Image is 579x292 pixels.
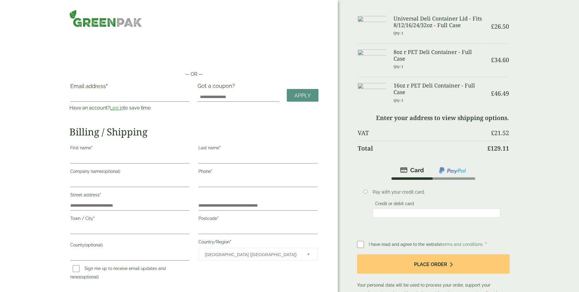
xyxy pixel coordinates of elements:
[485,242,487,247] abbr: required
[438,167,467,174] img: ppcp-gateway.png
[394,15,483,28] h3: Universal Deli Container Lid - Fits 8/12/16/24/32oz - Full Case
[84,243,103,247] span: (optional)
[69,10,142,27] img: GreenPak Supplies
[394,49,483,62] h3: 8oz r PET Deli Container - Full Case
[373,189,500,195] p: Pay with your credit card.
[69,71,318,78] p: — OR —
[70,191,189,201] label: Street address
[100,192,101,197] abbr: required
[230,240,231,244] abbr: required
[358,141,483,156] th: Total
[70,214,189,224] label: Town / City
[491,56,509,64] bdi: 34.60
[73,265,80,272] input: Sign me up to receive email updates and news(optional)
[219,145,221,150] abbr: required
[198,248,318,261] span: Country/Region
[217,216,219,221] abbr: required
[375,210,498,216] iframe: Secure card payment input frame
[205,248,299,261] span: United Kingdom (UK)
[394,98,403,103] small: Qty: 1
[394,31,403,35] small: Qty: 1
[358,126,483,140] th: VAT
[69,104,190,112] p: Have an account? to save time
[491,129,509,137] bdi: 21.52
[91,145,93,150] abbr: required
[70,144,189,154] label: First name
[441,242,483,247] a: terms and conditions
[358,111,509,125] td: Enter your address to view shipping options.
[198,238,318,248] label: Country/Region
[294,92,311,99] span: Apply
[70,167,189,177] label: Company name
[400,167,424,174] img: stripe.png
[487,144,491,152] span: £
[69,51,318,63] iframe: Secure payment button frame
[198,83,237,92] label: Got a coupon?
[70,84,189,92] label: Email address
[491,22,494,30] span: £
[70,241,189,251] label: County
[110,105,123,111] a: Log in
[491,56,494,64] span: £
[357,254,510,274] button: Place order
[491,89,509,97] bdi: 46.49
[211,169,212,174] abbr: required
[394,82,483,95] h3: 16oz r PET Deli Container - Full Case
[106,83,108,89] abbr: required
[491,22,509,30] bdi: 26.50
[394,64,403,69] small: Qty: 1
[102,169,120,174] span: (optional)
[81,275,99,279] span: (optional)
[93,216,95,221] abbr: required
[198,144,318,154] label: Last name
[70,266,166,281] label: Sign me up to receive email updates and news
[198,167,318,177] label: Phone
[373,201,416,208] label: Credit or debit card
[287,89,318,102] a: Apply
[491,89,494,97] span: £
[491,129,494,137] span: £
[198,214,318,224] label: Postcode
[69,126,318,138] h2: Billing / Shipping
[369,242,484,247] span: I have read and agree to the website
[487,144,509,152] bdi: 129.11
